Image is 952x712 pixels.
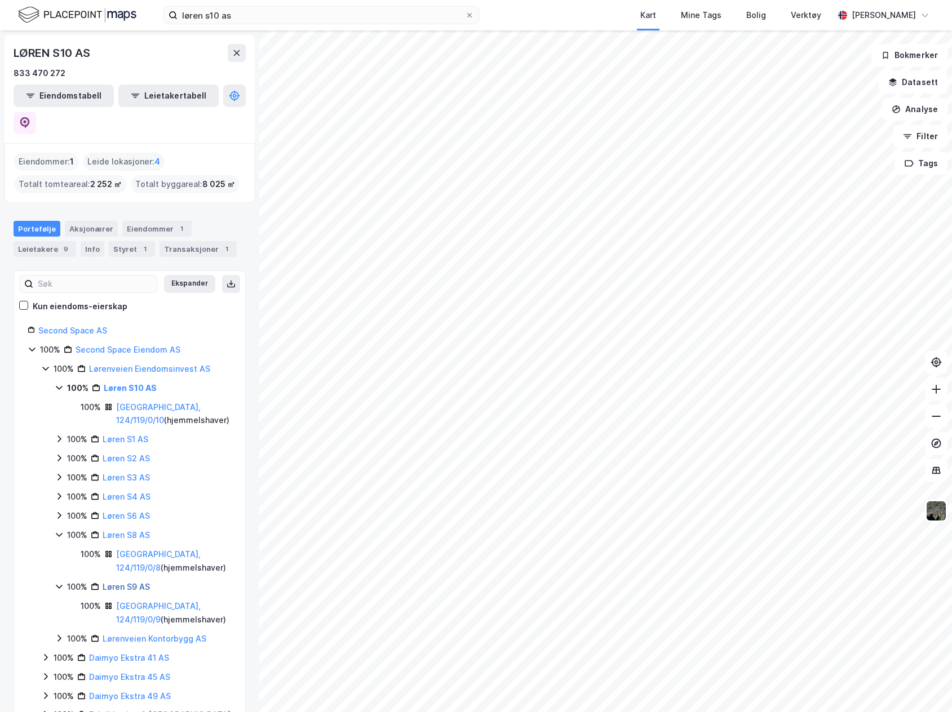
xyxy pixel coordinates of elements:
[176,223,187,234] div: 1
[116,599,232,626] div: ( hjemmelshaver )
[164,275,215,293] button: Ekspander
[89,691,171,701] a: Daimyo Ekstra 49 AS
[54,362,74,376] div: 100%
[103,634,206,643] a: Lørenveien Kontorbygg AS
[104,383,157,393] a: Løren S10 AS
[81,241,104,257] div: Info
[89,653,169,662] a: Daimyo Ekstra 41 AS
[18,5,136,25] img: logo.f888ab2527a4732fd821a326f86c7f29.svg
[154,155,160,168] span: 4
[14,175,126,193] div: Totalt tomteareal :
[116,400,232,428] div: ( hjemmelshaver )
[103,530,150,540] a: Løren S8 AS
[746,8,766,22] div: Bolig
[67,471,87,484] div: 100%
[103,582,150,591] a: Løren S9 AS
[791,8,821,22] div: Verktøy
[33,275,157,292] input: Søk
[118,84,219,107] button: Leietakertabell
[67,452,87,465] div: 100%
[879,71,947,94] button: Datasett
[103,453,150,463] a: Løren S2 AS
[882,98,947,121] button: Analyse
[122,221,192,237] div: Eiendommer
[896,658,952,712] div: Kontrollprogram for chat
[60,243,72,255] div: 9
[90,177,122,191] span: 2 252 ㎡
[640,8,656,22] div: Kart
[103,492,150,501] a: Løren S4 AS
[926,500,947,522] img: 9k=
[14,66,65,80] div: 833 470 272
[33,300,127,313] div: Kun eiendoms-eierskap
[65,221,118,237] div: Aksjonærer
[139,243,150,255] div: 1
[221,243,232,255] div: 1
[871,44,947,66] button: Bokmerker
[70,155,74,168] span: 1
[67,509,87,523] div: 100%
[14,44,92,62] div: LØREN S10 AS
[14,84,114,107] button: Eiendomstabell
[116,548,232,575] div: ( hjemmelshaver )
[40,343,60,357] div: 100%
[103,473,150,482] a: Løren S3 AS
[109,241,155,257] div: Styret
[893,125,947,148] button: Filter
[54,670,74,684] div: 100%
[67,433,87,446] div: 100%
[116,601,201,624] a: [GEOGRAPHIC_DATA], 124/119/0/9
[67,381,88,395] div: 100%
[81,548,101,561] div: 100%
[67,490,87,504] div: 100%
[89,672,170,682] a: Daimyo Ekstra 45 AS
[81,599,101,613] div: 100%
[178,7,465,24] input: Søk på adresse, matrikkel, gårdeiere, leietakere eller personer
[103,511,150,520] a: Løren S6 AS
[76,345,180,354] a: Second Space Eiendom AS
[852,8,916,22] div: [PERSON_NAME]
[116,402,201,425] a: [GEOGRAPHIC_DATA], 124/119/0/10
[14,221,60,237] div: Portefølje
[160,241,237,257] div: Transaksjoner
[54,689,74,703] div: 100%
[896,658,952,712] iframe: Chat Widget
[681,8,721,22] div: Mine Tags
[83,153,165,171] div: Leide lokasjoner :
[67,528,87,542] div: 100%
[14,241,76,257] div: Leietakere
[67,580,87,594] div: 100%
[67,632,87,646] div: 100%
[131,175,240,193] div: Totalt byggareal :
[103,434,148,444] a: Løren S1 AS
[54,651,74,665] div: 100%
[38,326,107,335] a: Second Space AS
[202,177,235,191] span: 8 025 ㎡
[81,400,101,414] div: 100%
[14,153,78,171] div: Eiendommer :
[895,152,947,175] button: Tags
[116,549,201,572] a: [GEOGRAPHIC_DATA], 124/119/0/8
[89,364,210,373] a: Lørenveien Eiendomsinvest AS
